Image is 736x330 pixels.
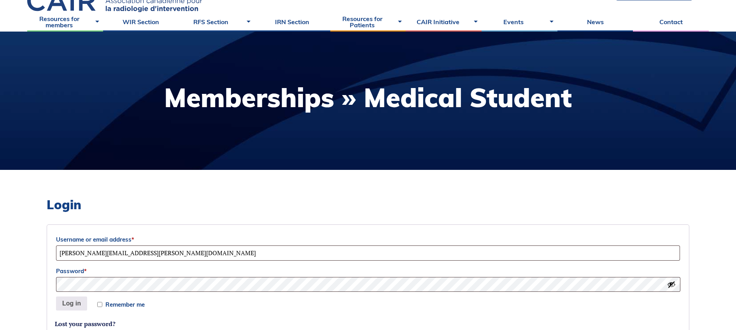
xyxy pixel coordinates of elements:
a: Events [482,12,557,32]
a: Resources for members [27,12,103,32]
a: WIR Section [103,12,179,32]
a: CAIR Initiative [406,12,482,32]
label: Username or email address [56,234,680,245]
a: RFS Section [179,12,254,32]
a: Resources for Patients [330,12,406,32]
span: Remember me [105,302,145,307]
h1: Memberships » Medical Student [164,85,572,111]
label: Password [56,265,680,277]
a: News [557,12,633,32]
h2: Login [47,197,689,212]
button: Log in [56,296,87,311]
input: Remember me [97,302,102,307]
a: IRN Section [254,12,330,32]
a: Lost your password? [55,319,116,328]
button: Show password [667,280,676,289]
a: Contact [633,12,709,32]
